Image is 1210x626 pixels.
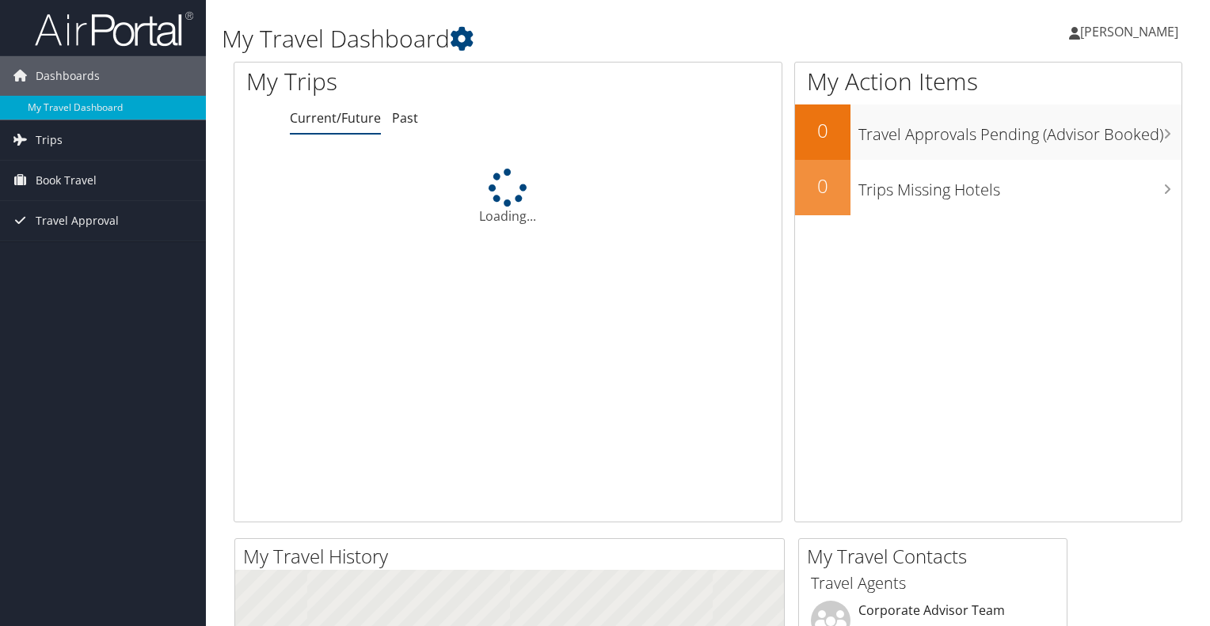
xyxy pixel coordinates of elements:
h3: Travel Agents [811,572,1055,594]
a: Past [392,109,418,127]
a: 0Trips Missing Hotels [795,160,1181,215]
span: Travel Approval [36,201,119,241]
h2: My Travel History [243,543,784,570]
h1: My Trips [246,65,542,98]
h1: My Travel Dashboard [222,22,870,55]
img: airportal-logo.png [35,10,193,47]
h1: My Action Items [795,65,1181,98]
span: Trips [36,120,63,160]
a: Current/Future [290,109,381,127]
h3: Trips Missing Hotels [858,171,1181,201]
a: 0Travel Approvals Pending (Advisor Booked) [795,104,1181,160]
h3: Travel Approvals Pending (Advisor Booked) [858,116,1181,146]
span: [PERSON_NAME] [1080,23,1178,40]
h2: 0 [795,117,850,144]
h2: 0 [795,173,850,199]
div: Loading... [234,169,782,226]
a: [PERSON_NAME] [1069,8,1194,55]
h2: My Travel Contacts [807,543,1067,570]
span: Book Travel [36,161,97,200]
span: Dashboards [36,56,100,96]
